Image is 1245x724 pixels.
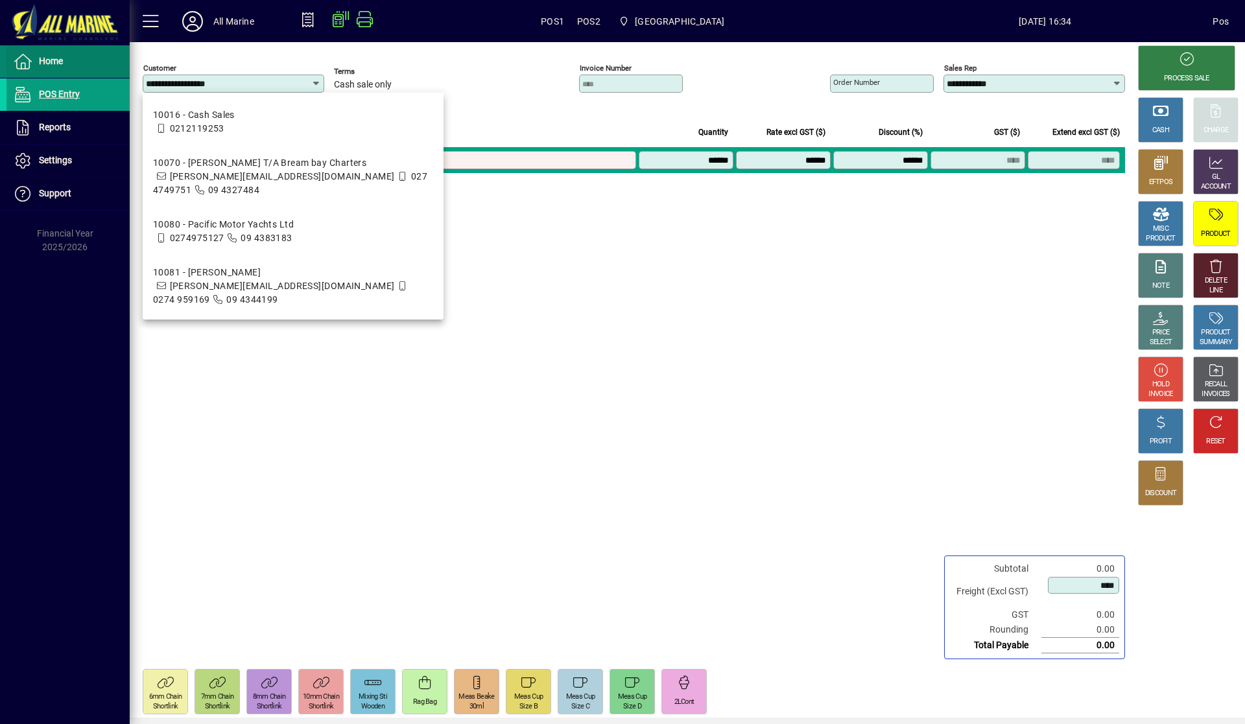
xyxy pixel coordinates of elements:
div: Pos [1213,11,1229,32]
div: PROCESS SALE [1164,74,1209,84]
div: CHARGE [1203,126,1229,135]
div: Meas Cup [566,692,595,702]
div: PRODUCT [1201,328,1230,338]
mat-label: Sales rep [944,64,977,73]
div: 7mm Chain [201,692,234,702]
span: 09 4327484 [208,185,259,195]
div: PRODUCT [1146,234,1175,244]
div: INVOICES [1202,390,1229,399]
div: DISCOUNT [1145,489,1176,498]
span: POS2 [577,11,600,32]
div: 6mm Chain [149,692,182,702]
div: Shortlink [205,702,230,712]
div: 10081 - [PERSON_NAME] [153,266,433,279]
td: Rounding [950,622,1041,638]
div: 10mm Chain [303,692,339,702]
span: Home [39,56,63,66]
div: RESET [1206,437,1226,447]
div: Meas Cup [618,692,646,702]
span: Cash sale only [334,80,392,90]
td: 0.00 [1041,561,1119,576]
span: 0274975127 [170,233,224,243]
div: 10070 - [PERSON_NAME] T/A Bream bay Charters [153,156,433,170]
span: Discount (%) [879,125,923,139]
span: Rate excl GST ($) [766,125,825,139]
td: 0.00 [1041,638,1119,653]
mat-option: 10070 - Steve Martinovich T/A Bream bay Charters [143,146,444,207]
td: Subtotal [950,561,1041,576]
span: Settings [39,155,72,165]
div: Size C [571,702,589,712]
div: Meas Cup [514,692,543,702]
div: SUMMARY [1200,338,1232,347]
span: Extend excl GST ($) [1052,125,1120,139]
div: GL [1212,172,1220,182]
span: Port Road [613,10,729,33]
span: Reports [39,122,71,132]
div: Size D [623,702,641,712]
span: Terms [334,67,412,76]
mat-label: Invoice number [580,64,632,73]
span: [GEOGRAPHIC_DATA] [635,11,724,32]
span: Quantity [698,125,728,139]
mat-option: 10016 - Cash Sales [143,98,444,146]
div: Shortlink [257,702,282,712]
span: [PERSON_NAME][EMAIL_ADDRESS][DOMAIN_NAME] [170,171,395,181]
div: 2LCont [674,697,694,707]
div: Shortlink [153,702,178,712]
div: DELETE [1205,276,1227,286]
div: PROFIT [1150,437,1172,447]
a: Support [6,178,130,210]
div: INVOICE [1148,390,1172,399]
div: 10080 - Pacific Motor Yachts Ltd [153,218,294,231]
div: CASH [1152,126,1169,135]
div: RECALL [1205,380,1227,390]
div: MISC [1153,224,1168,234]
div: Size B [519,702,538,712]
div: EFTPOS [1149,178,1173,187]
mat-label: Order number [833,78,880,87]
div: 10016 - Cash Sales [153,108,235,122]
span: 0212119253 [170,123,224,134]
mat-option: 10109 - Diomedea Charters [143,317,444,379]
div: Meas Beake [458,692,494,702]
span: Support [39,188,71,198]
td: Total Payable [950,638,1041,653]
div: All Marine [213,11,254,32]
span: [PERSON_NAME][EMAIL_ADDRESS][DOMAIN_NAME] [170,281,395,291]
span: GST ($) [994,125,1020,139]
a: Settings [6,145,130,177]
mat-option: 10080 - Pacific Motor Yachts Ltd [143,207,444,255]
div: ACCOUNT [1201,182,1231,192]
td: 0.00 [1041,622,1119,638]
span: 09 4383183 [241,233,292,243]
span: POS Entry [39,89,80,99]
a: Home [6,45,130,78]
td: 0.00 [1041,607,1119,622]
button: Profile [172,10,213,33]
a: Reports [6,111,130,144]
span: POS1 [541,11,564,32]
div: Shortlink [309,702,334,712]
span: [DATE] 16:34 [877,11,1213,32]
div: PRODUCT [1201,229,1230,239]
div: 8mm Chain [253,692,286,702]
span: 09 4344199 [226,294,278,305]
div: PRICE [1152,328,1170,338]
div: Mixing Sti [359,692,387,702]
mat-option: 10081 - Bob Broome [143,255,444,317]
td: Freight (Excl GST) [950,576,1041,607]
div: NOTE [1152,281,1169,291]
div: LINE [1209,286,1222,296]
div: 30ml [469,702,484,712]
td: GST [950,607,1041,622]
mat-label: Customer [143,64,176,73]
div: Wooden [361,702,385,712]
div: HOLD [1152,380,1169,390]
span: 0274 959169 [153,294,210,305]
div: Rag Bag [413,697,436,707]
div: SELECT [1150,338,1172,347]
